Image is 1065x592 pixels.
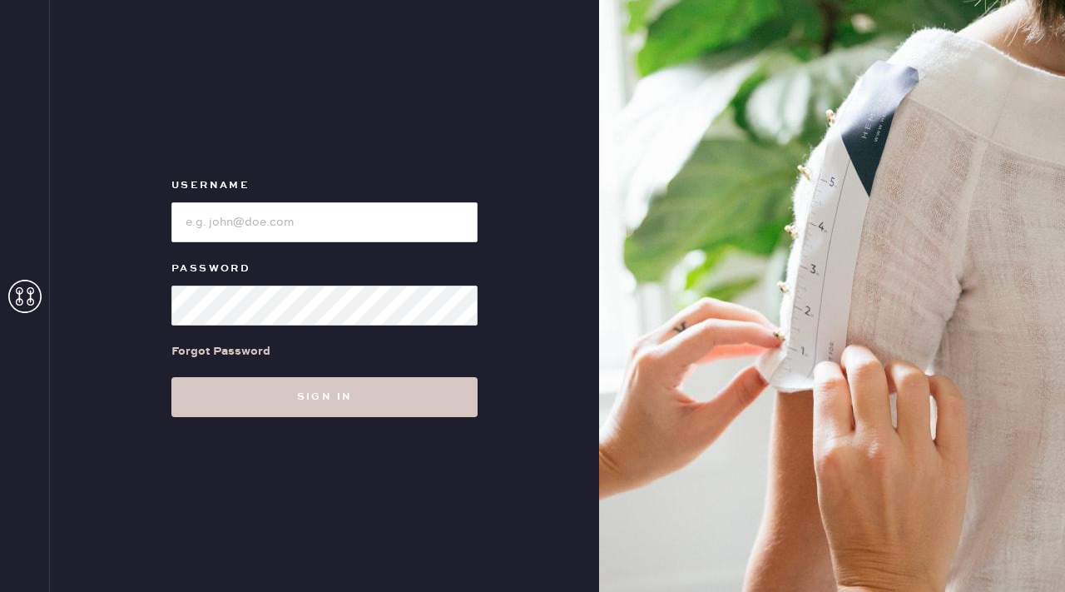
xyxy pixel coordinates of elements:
[171,377,478,417] button: Sign in
[171,202,478,242] input: e.g. john@doe.com
[171,259,478,279] label: Password
[171,176,478,196] label: Username
[171,342,270,361] div: Forgot Password
[171,326,270,377] a: Forgot Password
